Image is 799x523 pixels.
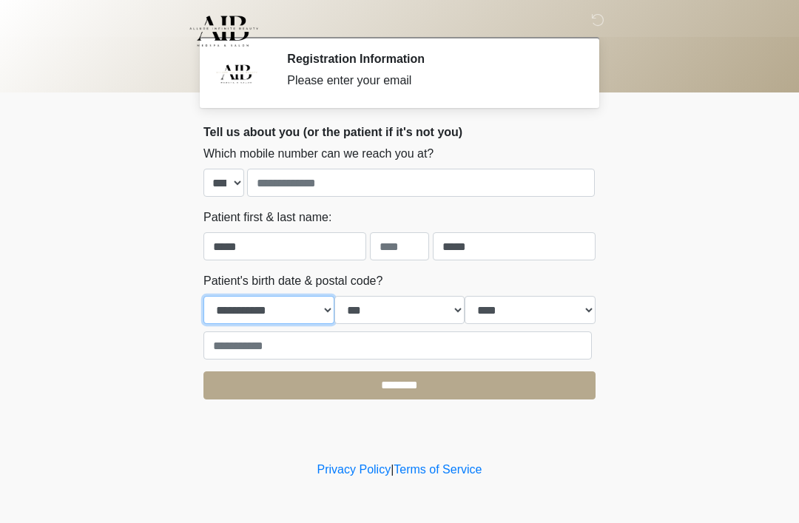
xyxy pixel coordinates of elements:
[391,463,394,476] a: |
[203,125,596,139] h2: Tell us about you (or the patient if it's not you)
[317,463,391,476] a: Privacy Policy
[287,72,573,90] div: Please enter your email
[203,209,331,226] label: Patient first & last name:
[203,145,434,163] label: Which mobile number can we reach you at?
[215,52,259,96] img: Agent Avatar
[394,463,482,476] a: Terms of Service
[203,272,382,290] label: Patient's birth date & postal code?
[189,11,259,51] img: Allure Infinite Beauty Logo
